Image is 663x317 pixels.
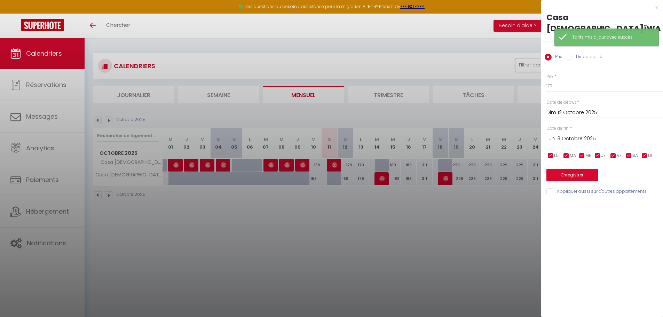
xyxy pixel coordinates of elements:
[546,169,598,181] button: Enregistrer
[572,34,652,41] div: Tarifs mis à jour avec succès
[552,54,562,61] label: Prix
[632,152,638,159] span: SA
[546,99,576,106] label: Date de début
[570,152,576,159] span: MA
[541,3,658,12] div: x
[648,152,652,159] span: DI
[554,152,559,159] span: LU
[617,152,622,159] span: VE
[573,54,602,61] label: Disponibilité
[585,152,591,159] span: ME
[546,73,553,80] label: Prix
[546,12,658,34] div: Casa [DEMOGRAPHIC_DATA]ïWA
[546,125,569,132] label: Date de fin
[601,152,606,159] span: JE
